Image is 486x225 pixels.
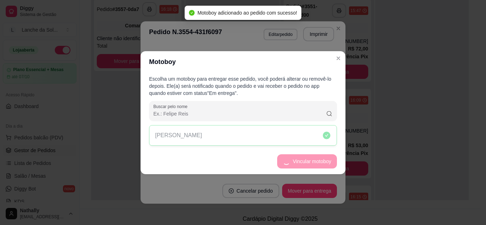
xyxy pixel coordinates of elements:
[197,10,297,16] span: Motoboy adicionado ao pedido com sucesso!
[153,103,190,109] label: Buscar pelo nome
[141,51,345,73] header: Motoboy
[333,53,344,64] button: Close
[189,10,195,16] span: check-circle
[155,131,202,140] p: [PERSON_NAME]
[149,75,337,97] p: Escolha um motoboy para entregar esse pedido, você poderá alterar ou removê-lo depois. Ele(a) ser...
[153,110,326,117] input: Buscar pelo nome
